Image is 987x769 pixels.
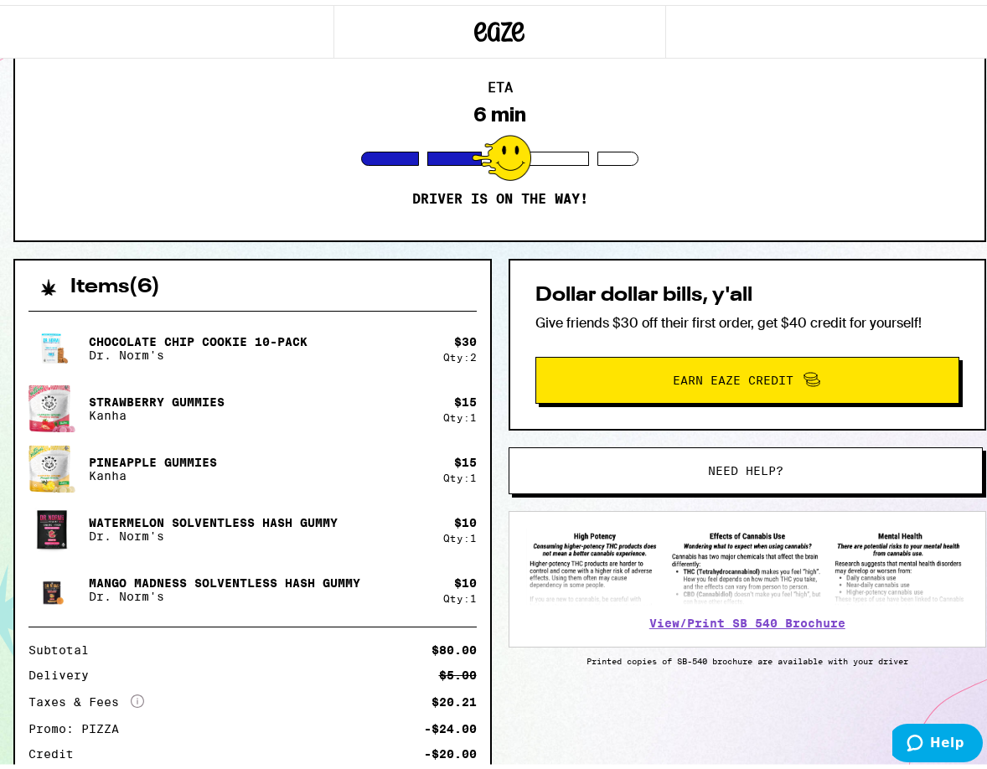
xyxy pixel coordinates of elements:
a: View/Print SB 540 Brochure [649,612,845,625]
p: Dr. Norm's [89,585,360,598]
div: Credit [28,743,85,755]
div: $ 10 [454,571,477,585]
p: Mango Madness Solventless Hash Gummy [89,571,360,585]
div: $ 30 [454,330,477,343]
div: Taxes & Fees [28,689,144,704]
div: Qty: 2 [443,347,477,358]
img: Dr. Norm's - Watermelon Solventless Hash Gummy [28,500,75,549]
div: Qty: 1 [443,407,477,418]
div: Qty: 1 [443,467,477,478]
p: Printed copies of SB-540 brochure are available with your driver [509,651,987,661]
h2: ETA [488,76,513,90]
div: $20.21 [431,691,477,703]
img: Kanha - Pineapple Gummies [28,439,75,489]
p: Strawberry Gummies [89,390,225,404]
img: Dr. Norm's - Mango Madness Solventless Hash Gummy [28,561,75,608]
div: 6 min [473,98,526,121]
p: Pineapple Gummies [89,451,217,464]
div: Promo: PIZZA [28,718,131,730]
button: Need help? [509,442,984,489]
div: $ 15 [454,390,477,404]
p: Dr. Norm's [89,343,307,357]
div: $ 15 [454,451,477,464]
p: Kanha [89,464,217,477]
div: $80.00 [431,639,477,651]
div: Delivery [28,664,101,676]
iframe: Opens a widget where you can find more information [892,719,983,761]
div: -$24.00 [424,718,477,730]
div: $ 10 [454,511,477,524]
img: Kanha - Strawberry Gummies [28,379,75,429]
p: Dr. Norm's [89,524,338,538]
div: $5.00 [439,664,477,676]
h2: Dollar dollar bills, y'all [535,281,960,301]
button: Earn Eaze Credit [535,352,960,399]
p: Chocolate Chip Cookie 10-Pack [89,330,307,343]
div: -$20.00 [424,743,477,755]
span: Need help? [708,460,783,472]
p: Give friends $30 off their first order, get $40 credit for yourself! [535,309,960,327]
p: Kanha [89,404,225,417]
img: Dr. Norm's - Chocolate Chip Cookie 10-Pack [28,320,75,367]
div: Qty: 1 [443,528,477,539]
h2: Items ( 6 ) [70,272,160,292]
div: Subtotal [28,639,101,651]
p: Watermelon Solventless Hash Gummy [89,511,338,524]
p: Driver is on the way! [412,186,588,203]
img: SB 540 Brochure preview [526,524,969,601]
div: Qty: 1 [443,588,477,599]
span: Earn Eaze Credit [673,369,793,381]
